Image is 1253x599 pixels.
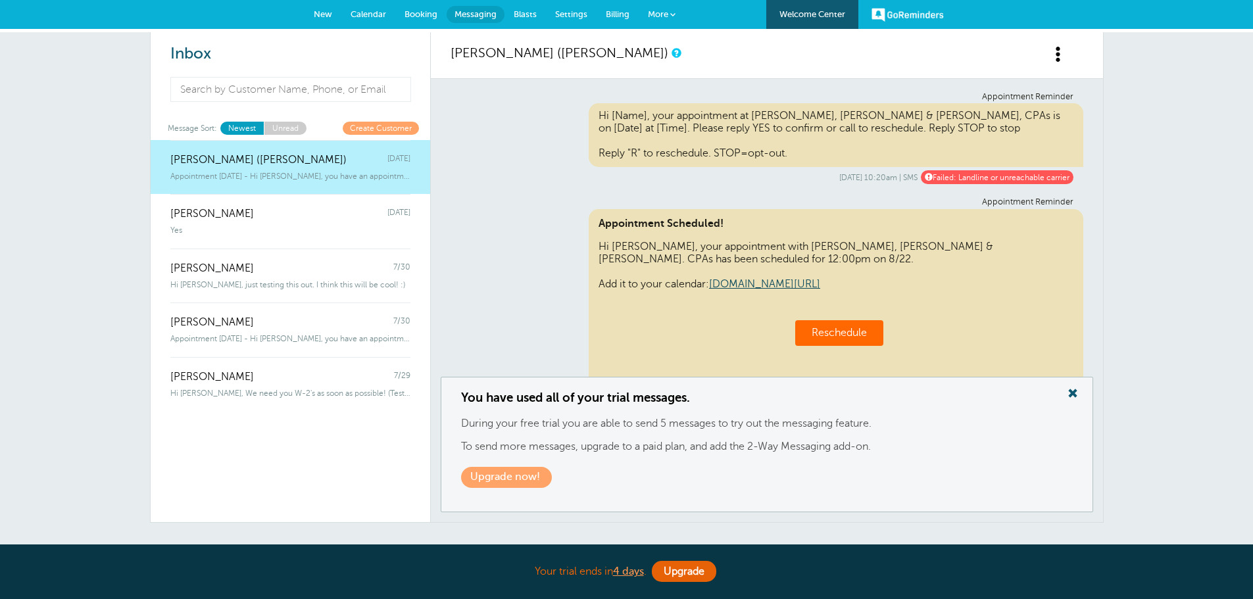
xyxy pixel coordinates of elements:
[387,154,410,166] span: [DATE]
[555,9,587,19] span: Settings
[461,467,552,487] a: Upgrade now!
[168,122,217,134] span: Message Sort:
[151,302,430,357] a: [PERSON_NAME] 7/30 Appointment [DATE] - Hi [PERSON_NAME], you have an appointment with [PERSON_NA...
[460,92,1073,102] div: Appointment Reminder
[170,226,182,235] span: Yes
[460,197,1073,207] div: Appointment Reminder
[812,327,867,339] a: Reschedule
[151,249,430,303] a: [PERSON_NAME] 7/30 Hi [PERSON_NAME], just testing this out. I think this will be cool! :)
[170,208,254,220] span: [PERSON_NAME]
[589,209,1083,391] div: Hi [PERSON_NAME], your appointment with [PERSON_NAME], [PERSON_NAME] & [PERSON_NAME]. CPAs has be...
[599,218,1073,230] span: Appointment Scheduled!
[298,558,956,586] div: Your trial ends in .
[393,316,410,329] span: 7/30
[648,9,668,19] span: More
[394,371,410,383] span: 7/29
[709,278,820,290] a: [DOMAIN_NAME][URL]
[613,565,644,577] a: 4 days
[264,122,307,134] a: Unread
[393,262,410,275] span: 7/30
[606,9,629,19] span: Billing
[170,154,347,166] span: [PERSON_NAME] ([PERSON_NAME])
[220,122,264,134] a: Newest
[151,194,430,249] a: [PERSON_NAME] [DATE] Yes
[170,389,410,398] span: Hi [PERSON_NAME], We need you W-2's as soon as possible! (Testing text messagi
[672,49,679,57] a: This is a history of all communications between GoReminders and your customer.
[921,170,1073,184] span: Failed: Landline or unreachable carrier
[589,103,1083,167] div: Hi [Name], your appointment at [PERSON_NAME], [PERSON_NAME] & [PERSON_NAME], CPAs is on [Date] at...
[150,542,1104,558] p: Want a ?
[170,262,254,275] span: [PERSON_NAME]
[514,9,537,19] span: Blasts
[170,172,410,181] span: Appointment [DATE] - Hi [PERSON_NAME], you have an appointment with [PERSON_NAME], [PERSON_NAME] ...
[451,45,668,60] a: [PERSON_NAME] ([PERSON_NAME])
[461,418,1073,430] p: During your free trial you are able to send 5 messages to try out the messaging feature.
[387,208,410,220] span: [DATE]
[351,9,386,19] span: Calendar
[151,357,430,412] a: [PERSON_NAME] 7/29 Hi [PERSON_NAME], We need you W-2's as soon as possible! (Testing text messagi
[343,122,419,134] a: Create Customer
[170,77,412,102] input: Search by Customer Name, Phone, or Email
[461,441,1073,453] p: To send more messages, upgrade to a paid plan, and add the 2-Way Messaging add-on.
[170,45,410,64] h2: Inbox
[405,9,437,19] span: Booking
[547,543,615,557] strong: free month
[461,391,1073,405] h3: You have used all of your trial messages.
[314,9,332,19] span: New
[170,371,254,383] span: [PERSON_NAME]
[652,561,716,582] a: Upgrade
[621,543,746,557] a: Refer someone to us!
[170,316,254,329] span: [PERSON_NAME]
[447,6,504,23] a: Messaging
[170,334,410,343] span: Appointment [DATE] - Hi [PERSON_NAME], you have an appointment with [PERSON_NAME], [PERSON_NAME] ...
[460,170,1073,184] div: [DATE] 10:20am | SMS
[170,280,405,289] span: Hi [PERSON_NAME], just testing this out. I think this will be cool! :)
[151,140,430,195] a: [PERSON_NAME] ([PERSON_NAME]) [DATE] Appointment [DATE] - Hi [PERSON_NAME], you have an appointme...
[455,9,497,19] span: Messaging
